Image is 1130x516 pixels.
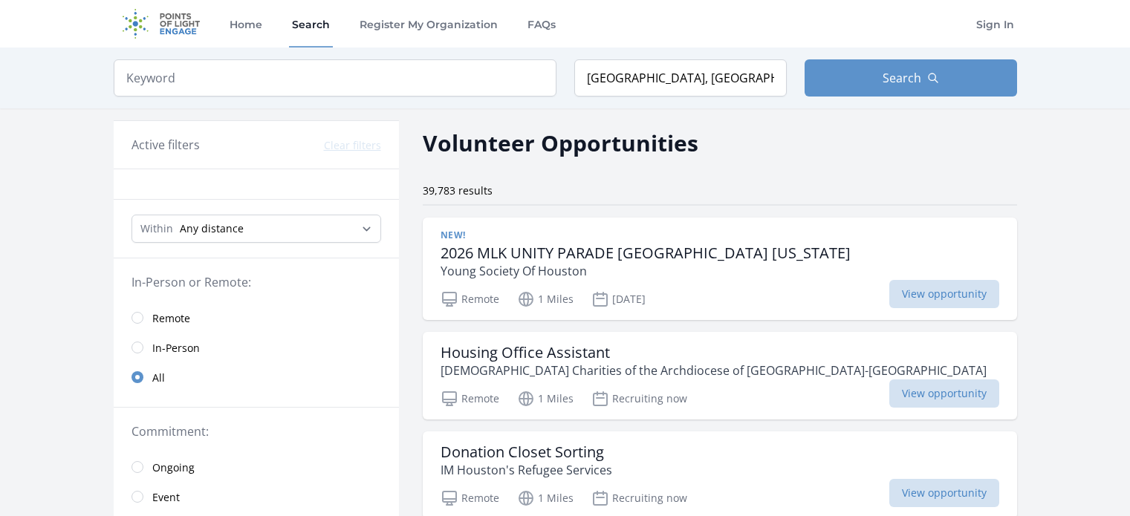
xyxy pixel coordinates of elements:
[152,370,165,385] span: All
[441,244,851,262] h3: 2026 MLK UNITY PARADE [GEOGRAPHIC_DATA] [US_STATE]
[131,136,200,154] h3: Active filters
[574,59,787,97] input: Location
[883,69,921,87] span: Search
[441,390,499,408] p: Remote
[423,332,1017,419] a: Housing Office Assistant [DEMOGRAPHIC_DATA] Charities of the Archdiocese of [GEOGRAPHIC_DATA]-[GE...
[152,460,195,475] span: Ongoing
[152,341,200,356] span: In-Person
[114,362,399,392] a: All
[441,461,612,479] p: IM Houston's Refugee Services
[114,303,399,333] a: Remote
[423,218,1017,320] a: New! 2026 MLK UNITY PARADE [GEOGRAPHIC_DATA] [US_STATE] Young Society Of Houston Remote 1 Miles [...
[441,290,499,308] p: Remote
[152,490,180,505] span: Event
[591,390,687,408] p: Recruiting now
[114,482,399,512] a: Event
[441,443,612,461] h3: Donation Closet Sorting
[889,479,999,507] span: View opportunity
[131,422,381,440] legend: Commitment:
[441,489,499,507] p: Remote
[517,489,574,507] p: 1 Miles
[114,452,399,482] a: Ongoing
[423,126,698,160] h2: Volunteer Opportunities
[324,138,381,153] button: Clear filters
[131,215,381,243] select: Search Radius
[441,229,466,241] span: New!
[152,311,190,326] span: Remote
[441,362,987,379] p: [DEMOGRAPHIC_DATA] Charities of the Archdiocese of [GEOGRAPHIC_DATA]-[GEOGRAPHIC_DATA]
[517,290,574,308] p: 1 Miles
[131,273,381,291] legend: In-Person or Remote:
[114,59,556,97] input: Keyword
[114,333,399,362] a: In-Person
[591,290,646,308] p: [DATE]
[441,344,987,362] h3: Housing Office Assistant
[805,59,1017,97] button: Search
[423,183,493,197] span: 39,783 results
[517,390,574,408] p: 1 Miles
[591,489,687,507] p: Recruiting now
[441,262,851,280] p: Young Society Of Houston
[889,379,999,408] span: View opportunity
[889,280,999,308] span: View opportunity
